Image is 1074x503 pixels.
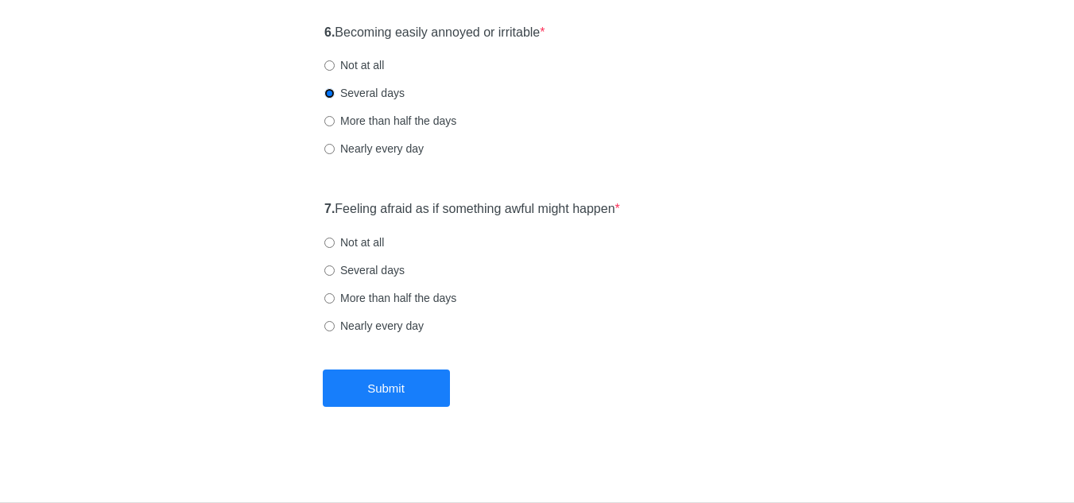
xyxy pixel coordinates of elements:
input: Nearly every day [324,321,335,331]
button: Submit [323,370,450,407]
label: Nearly every day [324,141,424,157]
input: Nearly every day [324,144,335,154]
strong: 6. [324,25,335,39]
input: Not at all [324,238,335,248]
label: Becoming easily annoyed or irritable [324,24,545,42]
strong: 7. [324,202,335,215]
label: Feeling afraid as if something awful might happen [324,200,620,219]
label: Not at all [324,234,384,250]
label: Several days [324,262,405,278]
label: More than half the days [324,113,456,129]
input: Several days [324,265,335,276]
label: Nearly every day [324,318,424,334]
input: Several days [324,88,335,99]
input: More than half the days [324,293,335,304]
input: More than half the days [324,116,335,126]
label: Not at all [324,57,384,73]
label: More than half the days [324,290,456,306]
label: Several days [324,85,405,101]
input: Not at all [324,60,335,71]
